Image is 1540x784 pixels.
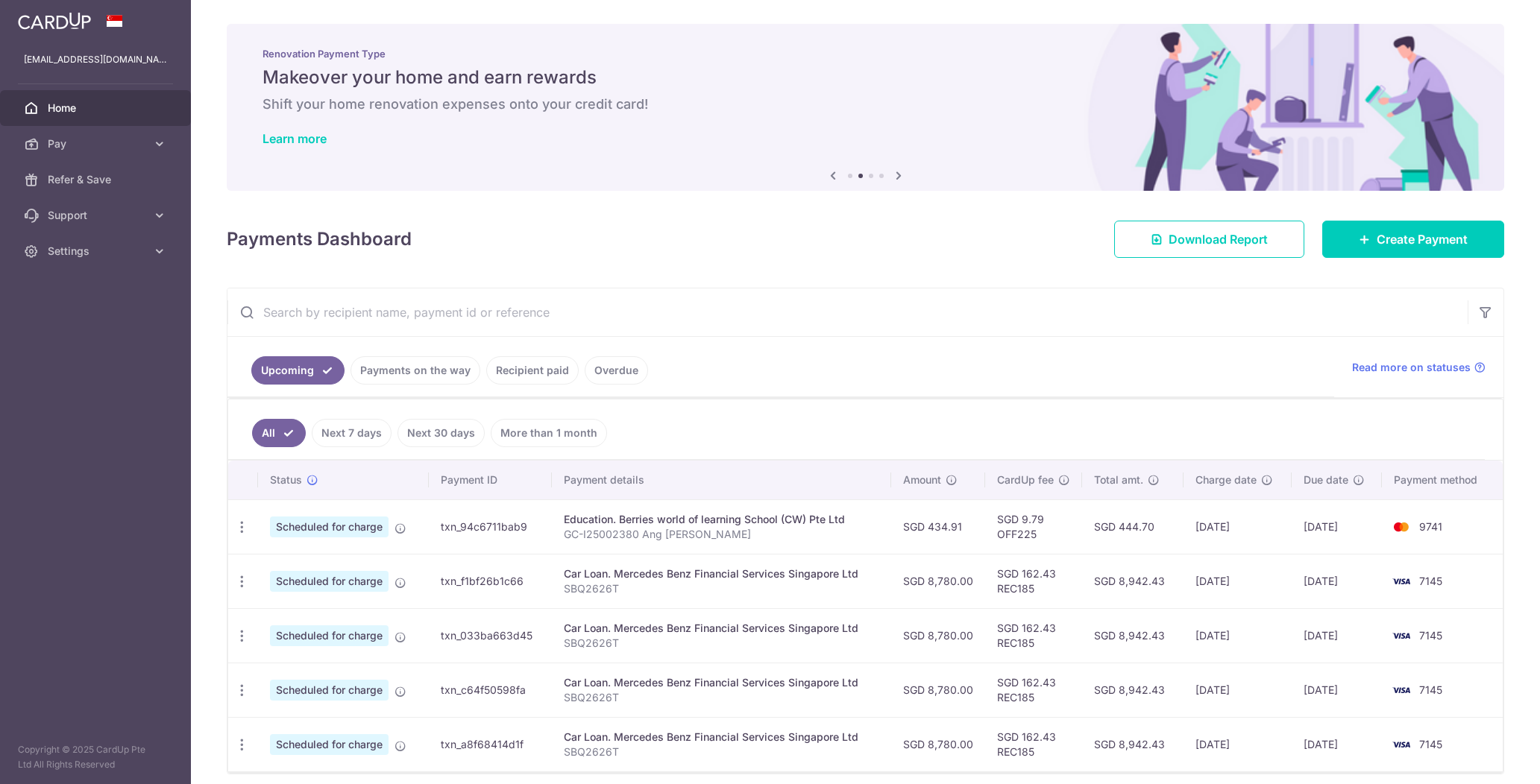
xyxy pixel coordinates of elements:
[270,516,389,537] span: Scheduled for charge
[564,527,879,542] p: GC-I25002380 Ang [PERSON_NAME]
[486,356,579,385] a: Recipient paid
[1082,499,1183,554] td: SGD 444.70
[985,499,1082,554] td: SGD 9.79 OFF225
[1377,230,1468,248] span: Create Payment
[1304,472,1348,487] span: Due date
[891,499,985,554] td: SGD 434.91
[1292,554,1382,608] td: [DATE]
[564,730,879,745] div: Car Loan. Mercedes Benz Financial Services Singapore Ltd
[1445,739,1525,777] iframe: Opens a widget where you can find more information
[491,419,607,447] a: More than 1 month
[1184,663,1292,717] td: [DATE]
[1419,683,1442,696] span: 7145
[891,663,985,717] td: SGD 8,780.00
[270,734,389,755] span: Scheduled for charge
[263,131,327,146] a: Learn more
[985,663,1082,717] td: SGD 162.43 REC185
[1382,461,1503,499] th: Payment method
[263,66,1468,89] h5: Makeover your home and earn rewards
[1082,554,1183,608] td: SGD 8,942.43
[24,52,167,67] p: [EMAIL_ADDRESS][DOMAIN_NAME]
[312,419,392,447] a: Next 7 days
[1386,572,1416,590] img: Bank Card
[564,581,879,596] p: SBQ2626T
[251,356,345,385] a: Upcoming
[1292,717,1382,771] td: [DATE]
[564,636,879,651] p: SBQ2626T
[48,172,146,187] span: Refer & Save
[585,356,648,385] a: Overdue
[1184,499,1292,554] td: [DATE]
[252,419,306,447] a: All
[270,680,389,701] span: Scheduled for charge
[48,136,146,151] span: Pay
[429,461,552,499] th: Payment ID
[48,101,146,116] span: Home
[1184,608,1292,663] td: [DATE]
[48,244,146,259] span: Settings
[1419,629,1442,642] span: 7145
[1292,608,1382,663] td: [DATE]
[903,472,941,487] span: Amount
[1114,221,1304,258] a: Download Report
[397,419,485,447] a: Next 30 days
[1082,608,1183,663] td: SGD 8,942.43
[263,95,1468,113] h6: Shift your home renovation expenses onto your credit card!
[1094,472,1143,487] span: Total amt.
[985,608,1082,663] td: SGD 162.43 REC185
[985,554,1082,608] td: SGD 162.43 REC185
[48,208,146,223] span: Support
[1184,717,1292,771] td: [DATE]
[227,226,412,253] h4: Payments Dashboard
[1352,360,1486,375] a: Read more on statuses
[270,625,389,646] span: Scheduled for charge
[891,554,985,608] td: SGD 8,780.00
[429,499,552,554] td: txn_94c6711bab9
[351,356,480,385] a: Payments on the way
[1082,663,1183,717] td: SGD 8,942.43
[270,472,302,487] span: Status
[1292,499,1382,554] td: [DATE]
[564,675,879,690] div: Car Loan. Mercedes Benz Financial Services Singapore Ltd
[891,608,985,663] td: SGD 8,780.00
[564,745,879,759] p: SBQ2626T
[227,24,1504,191] img: Renovation banner
[1419,575,1442,587] span: 7145
[564,566,879,581] div: Car Loan. Mercedes Benz Financial Services Singapore Ltd
[1419,520,1442,533] span: 9741
[564,621,879,636] div: Car Loan. Mercedes Benz Financial Services Singapore Ltd
[1195,472,1257,487] span: Charge date
[891,717,985,771] td: SGD 8,780.00
[227,288,1468,336] input: Search by recipient name, payment id or reference
[1419,738,1442,750] span: 7145
[429,663,552,717] td: txn_c64f50598fa
[564,512,879,527] div: Education. Berries world of learning School (CW) Pte Ltd
[429,608,552,663] td: txn_033ba663d45
[997,472,1054,487] span: CardUp fee
[1184,554,1292,608] td: [DATE]
[1292,663,1382,717] td: [DATE]
[1082,717,1183,771] td: SGD 8,942.43
[429,717,552,771] td: txn_a8f68414d1f
[1352,360,1471,375] span: Read more on statuses
[263,48,1468,60] p: Renovation Payment Type
[1386,681,1416,699] img: Bank Card
[18,12,91,30] img: CardUp
[1386,736,1416,753] img: Bank Card
[1386,518,1416,536] img: Bank Card
[985,717,1082,771] td: SGD 162.43 REC185
[564,690,879,705] p: SBQ2626T
[1386,627,1416,645] img: Bank Card
[1322,221,1504,258] a: Create Payment
[1169,230,1268,248] span: Download Report
[270,571,389,592] span: Scheduled for charge
[552,461,891,499] th: Payment details
[429,554,552,608] td: txn_f1bf26b1c66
